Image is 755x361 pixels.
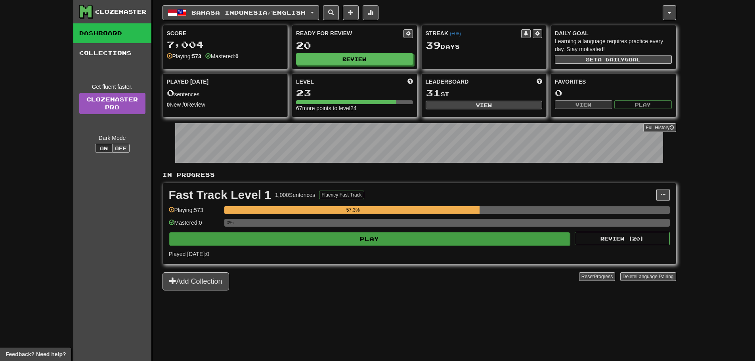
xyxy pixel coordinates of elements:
[296,88,413,98] div: 23
[426,101,543,109] button: View
[167,29,284,37] div: Score
[296,53,413,65] button: Review
[407,78,413,86] span: Score more points to level up
[614,100,672,109] button: Play
[167,101,170,108] strong: 0
[575,232,670,245] button: Review (20)
[79,134,145,142] div: Dark Mode
[95,144,113,153] button: On
[296,104,413,112] div: 67 more points to level 24
[426,29,522,37] div: Streak
[296,29,403,37] div: Ready for Review
[79,83,145,91] div: Get fluent faster.
[426,40,543,51] div: Day s
[192,53,201,59] strong: 573
[275,191,315,199] div: 1,000 Sentences
[162,171,676,179] p: In Progress
[319,191,364,199] button: Fluency Fast Track
[579,272,615,281] button: ResetProgress
[296,40,413,50] div: 20
[426,88,543,98] div: st
[205,52,239,60] div: Mastered:
[169,251,209,257] span: Played [DATE]: 0
[169,232,570,246] button: Play
[296,78,314,86] span: Level
[112,144,130,153] button: Off
[555,78,672,86] div: Favorites
[598,57,625,62] span: a daily
[184,101,187,108] strong: 0
[343,5,359,20] button: Add sentence to collection
[169,206,220,219] div: Playing: 573
[167,52,201,60] div: Playing:
[363,5,378,20] button: More stats
[169,189,271,201] div: Fast Track Level 1
[169,219,220,232] div: Mastered: 0
[537,78,542,86] span: This week in points, UTC
[620,272,676,281] button: DeleteLanguage Pairing
[191,9,306,16] span: Bahasa Indonesia / English
[555,55,672,64] button: Seta dailygoal
[167,88,284,98] div: sentences
[323,5,339,20] button: Search sentences
[79,93,145,114] a: ClozemasterPro
[426,78,469,86] span: Leaderboard
[167,78,209,86] span: Played [DATE]
[594,274,613,279] span: Progress
[643,123,676,132] button: Full History
[162,5,319,20] button: Bahasa Indonesia/English
[555,100,612,109] button: View
[555,37,672,53] div: Learning a language requires practice every day. Stay motivated!
[73,43,151,63] a: Collections
[162,272,229,290] button: Add Collection
[167,87,174,98] span: 0
[167,40,284,50] div: 7,004
[6,350,66,358] span: Open feedback widget
[235,53,239,59] strong: 0
[450,31,461,36] a: (+08)
[426,40,441,51] span: 39
[555,88,672,98] div: 0
[73,23,151,43] a: Dashboard
[227,206,480,214] div: 57.3%
[636,274,673,279] span: Language Pairing
[555,29,672,37] div: Daily Goal
[426,87,441,98] span: 31
[95,8,147,16] div: Clozemaster
[167,101,284,109] div: New / Review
